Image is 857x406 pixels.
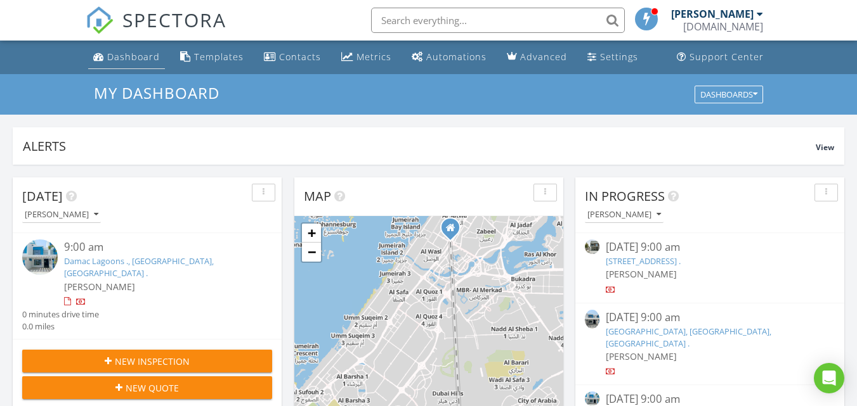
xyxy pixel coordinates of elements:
a: [DATE] 9:00 am [GEOGRAPHIC_DATA], [GEOGRAPHIC_DATA], [GEOGRAPHIC_DATA] . [PERSON_NAME] [585,310,835,379]
span: In Progress [585,187,665,205]
a: 9:00 am Damac Lagoons ., [GEOGRAPHIC_DATA], [GEOGRAPHIC_DATA] . [PERSON_NAME] 0 minutes drive tim... [22,239,272,333]
span: [DATE] [22,187,63,205]
div: 0 minutes drive time [22,308,99,320]
div: mypropertysnagging.com [683,20,763,33]
span: SPECTORA [122,6,226,33]
span: [PERSON_NAME] [606,350,677,362]
a: [STREET_ADDRESS] . [606,255,681,267]
div: [PERSON_NAME] [671,8,754,20]
div: 9:00 am [64,239,252,255]
button: [PERSON_NAME] [22,206,101,224]
a: Settings [582,46,643,69]
img: 9328310%2Fcover_photos%2F1MBTClCZsuddFvVfRnUb%2Fsmall.jpg [22,239,58,275]
div: Support Center [690,51,764,63]
span: View [816,142,834,153]
div: Automations [426,51,487,63]
a: Zoom in [302,224,321,243]
img: 9328310%2Fcover_photos%2F1MBTClCZsuddFvVfRnUb%2Fsmall.jpg [585,391,599,406]
div: Metrics [357,51,391,63]
a: [GEOGRAPHIC_DATA], [GEOGRAPHIC_DATA], [GEOGRAPHIC_DATA] . [606,326,771,349]
a: [DATE] 9:00 am [STREET_ADDRESS] . [PERSON_NAME] [585,239,835,296]
div: Templates [194,51,244,63]
span: [PERSON_NAME] [606,268,677,280]
span: My Dashboard [94,82,219,103]
button: Dashboards [695,86,763,103]
a: Dashboard [88,46,165,69]
a: Templates [175,46,249,69]
button: [PERSON_NAME] [585,206,664,224]
a: Automations (Basic) [407,46,492,69]
span: Map [304,187,331,205]
div: Settings [600,51,638,63]
input: Search everything... [371,8,625,33]
div: [DATE] 9:00 am [606,310,814,326]
div: Contacts [279,51,321,63]
button: New Inspection [22,350,272,372]
div: Alerts [23,137,816,155]
a: Advanced [502,46,572,69]
div: [PERSON_NAME] [25,210,98,219]
div: Advanced [520,51,567,63]
a: Support Center [672,46,769,69]
div: [PERSON_NAME] [587,210,661,219]
img: 9317417%2Fcover_photos%2FytE3PBInQCCv4BzsHdwX%2Fsmall.jpg [585,310,599,329]
div: Open Intercom Messenger [814,363,844,393]
a: SPECTORA [86,17,226,44]
img: The Best Home Inspection Software - Spectora [86,6,114,34]
div: Dashboards [700,90,757,99]
div: Dashboard [107,51,160,63]
a: Damac Lagoons ., [GEOGRAPHIC_DATA], [GEOGRAPHIC_DATA] . [64,255,214,279]
div: 0.0 miles [22,320,99,333]
a: Contacts [259,46,326,69]
button: New Quote [22,376,272,399]
span: [PERSON_NAME] [64,281,135,293]
img: 9272558%2Fcover_photos%2Fnxhh7TVyTIgB6RRe0Lav%2Fsmall.jpg [585,239,599,254]
span: New Inspection [115,355,190,368]
div: [DATE] 9:00 am [606,239,814,255]
a: Zoom out [302,243,321,262]
span: New Quote [126,381,179,395]
a: Metrics [336,46,396,69]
